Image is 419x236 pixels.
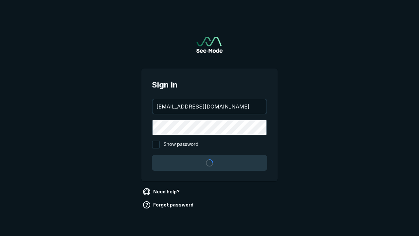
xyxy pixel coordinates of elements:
input: your@email.com [153,99,266,114]
img: See-Mode Logo [196,37,223,53]
span: Sign in [152,79,267,91]
span: Show password [164,141,198,148]
a: Go to sign in [196,37,223,53]
a: Need help? [141,187,182,197]
a: Forgot password [141,200,196,210]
